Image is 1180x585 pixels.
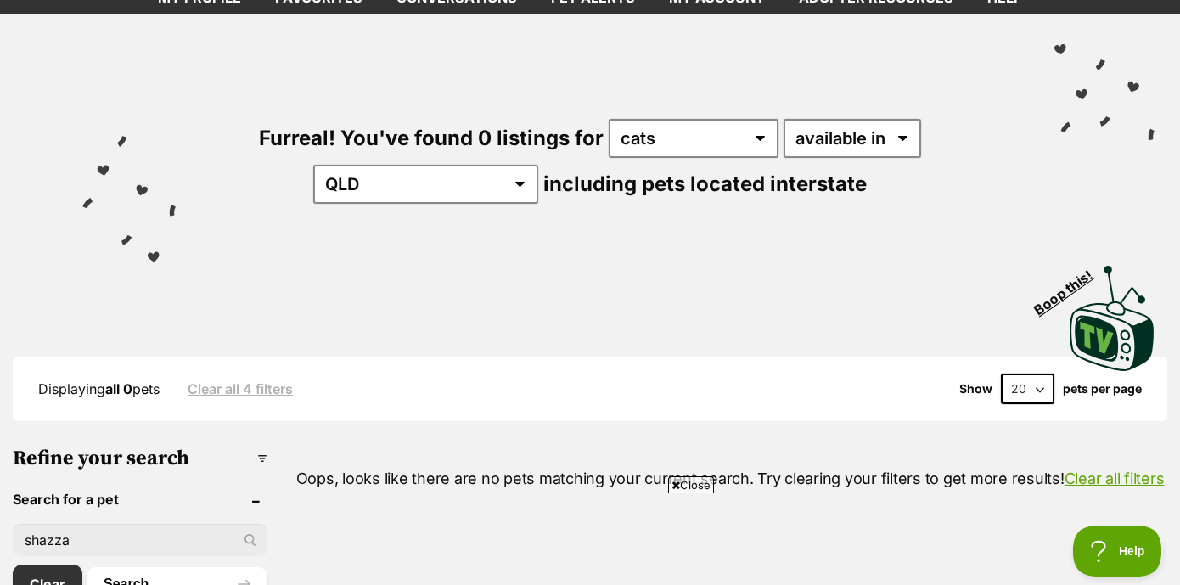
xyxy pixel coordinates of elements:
strong: all 0 [105,380,132,397]
span: Close [668,476,714,493]
span: Displaying pets [38,380,160,397]
iframe: Help Scout Beacon - Open [1073,526,1163,577]
h3: Refine your search [13,447,267,470]
p: Oops, looks like there are no pets matching your current search. Try clearing your filters to get... [293,467,1167,490]
header: Search for a pet [13,492,267,507]
span: including pets located interstate [543,172,867,196]
span: Show [959,382,992,396]
iframe: Advertisement [281,500,899,577]
label: pets per page [1063,382,1142,396]
a: Clear all 4 filters [188,381,293,397]
input: Toby [13,524,267,556]
span: Boop this! [1031,256,1110,318]
img: PetRescue TV logo [1070,266,1155,371]
a: Boop this! [1070,250,1155,374]
span: Furreal! You've found 0 listings for [259,126,604,150]
a: Clear all filters [1065,470,1165,487]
